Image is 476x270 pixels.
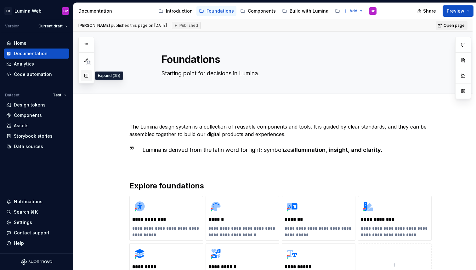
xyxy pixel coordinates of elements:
[36,22,71,31] button: Current draft
[196,6,236,16] a: Foundations
[248,8,276,14] div: Components
[4,197,69,207] button: Notifications
[14,198,42,205] div: Notifications
[447,8,464,14] span: Preview
[14,50,48,57] div: Documentation
[14,143,43,150] div: Data sources
[4,49,69,59] a: Documentation
[4,217,69,227] a: Settings
[423,8,436,14] span: Share
[4,69,69,79] a: Code automation
[349,9,357,14] span: Add
[86,60,91,65] span: 12
[290,8,329,14] div: Build with Lumina
[4,38,69,48] a: Home
[208,246,224,261] img: 431047d5-2257-4cad-ad2a-8dd143287372.png
[207,8,234,14] div: Foundations
[332,6,379,16] a: Lumina support
[14,123,29,129] div: Assets
[371,9,375,14] div: GP
[172,22,201,29] div: Published
[444,23,465,28] span: Open page
[4,141,69,152] a: Data sources
[21,259,52,265] svg: Supernova Logo
[4,59,69,69] a: Analytics
[53,93,61,98] span: Test
[50,91,69,100] button: Test
[14,209,38,215] div: Search ⌘K
[293,146,381,153] strong: illumination, insight, and clarity
[132,246,147,261] img: 0557fabd-5c85-40c4-8fb3-6bb61621a907.png
[4,228,69,238] button: Contact support
[208,199,224,214] img: d34b3fd8-1fb9-464e-af78-657aedfff944.png
[63,9,68,14] div: GP
[285,246,300,261] img: 0ce2ddca-6a97-452a-aad0-4facd4aa3cbc.png
[14,240,24,246] div: Help
[443,5,473,17] button: Preview
[4,121,69,131] a: Assets
[132,199,147,214] img: 7eb7a111-971b-44e3-8b88-d9033e6adeba.png
[285,199,300,214] img: ed5f9cee-70e9-4c96-bee0-6f75fe864d12.png
[14,71,52,78] div: Code automation
[129,181,432,191] h2: Explore foundations
[5,24,20,29] div: Version
[14,61,34,67] div: Analytics
[160,68,398,78] textarea: Starting point for decisions in Lumina.
[14,219,32,226] div: Settings
[238,6,278,16] a: Components
[4,7,12,15] div: LD
[14,133,53,139] div: Storybook stories
[14,230,49,236] div: Contact support
[160,52,398,67] textarea: Foundations
[5,93,20,98] div: Dataset
[280,6,331,16] a: Build with Lumina
[78,23,167,28] span: published this page on [DATE]
[142,146,432,154] div: Lumina is derived from the latin word for light; symbolizes .
[14,112,42,118] div: Components
[14,102,46,108] div: Design tokens
[14,40,26,46] div: Home
[78,23,110,28] span: [PERSON_NAME]
[14,8,42,14] div: Lumina Web
[414,5,440,17] button: Share
[436,21,467,30] a: Open page
[1,4,72,18] button: LDLumina WebGP
[361,199,376,214] img: 2b6d9ab2-9f5c-4be9-b7e5-ef6506b879d5.png
[342,7,365,15] button: Add
[95,72,123,80] div: Expand (⌘\)
[4,238,69,248] button: Help
[4,131,69,141] a: Storybook stories
[156,6,195,16] a: Introduction
[156,5,340,17] div: Page tree
[78,8,149,14] div: Documentation
[4,100,69,110] a: Design tokens
[129,123,432,138] p: The Lumina design system is a collection of reusable components and tools. It is guided by clear ...
[38,24,63,29] span: Current draft
[4,207,69,217] button: Search ⌘K
[166,8,193,14] div: Introduction
[4,110,69,120] a: Components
